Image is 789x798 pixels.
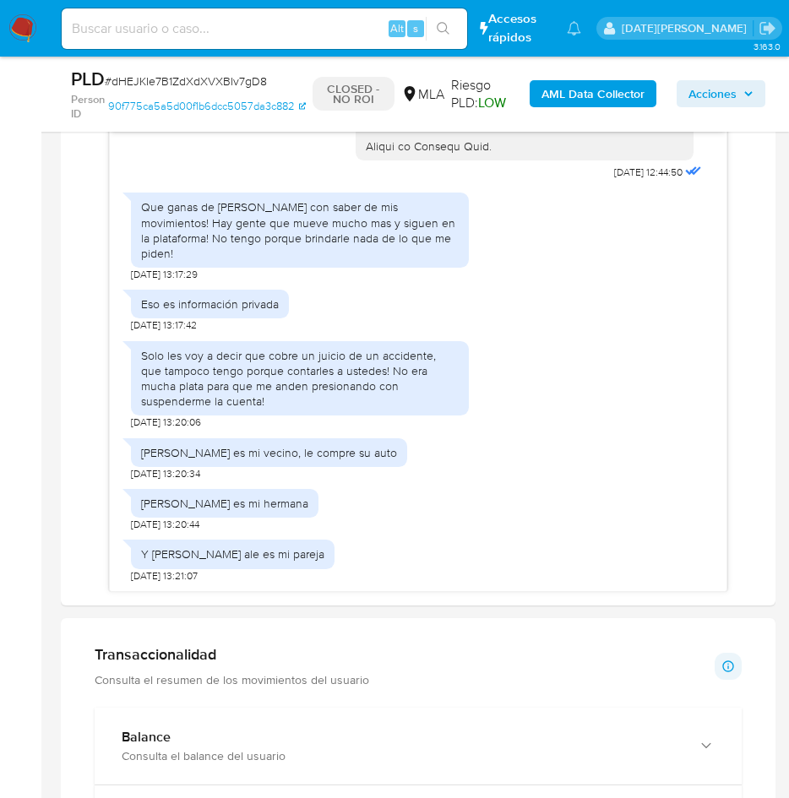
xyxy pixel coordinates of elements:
[426,17,460,41] button: search-icon
[622,20,753,36] p: lucia.neglia@mercadolibre.com
[413,20,418,36] span: s
[688,80,737,107] span: Acciones
[451,76,523,112] span: Riesgo PLD:
[567,21,581,35] a: Notificaciones
[131,467,200,480] span: [DATE] 13:20:34
[141,496,308,511] div: [PERSON_NAME] es mi hermana
[754,40,781,53] span: 3.163.0
[614,166,683,179] span: [DATE] 12:44:50
[62,18,467,40] input: Buscar usuario o caso...
[131,318,197,332] span: [DATE] 13:17:42
[390,20,404,36] span: Alt
[313,77,394,111] p: CLOSED - NO ROI
[131,569,198,583] span: [DATE] 13:21:07
[541,80,645,107] b: AML Data Collector
[530,80,656,107] button: AML Data Collector
[478,93,506,112] span: LOW
[131,518,199,531] span: [DATE] 13:20:44
[131,268,198,281] span: [DATE] 13:17:29
[759,19,776,37] a: Salir
[131,415,201,429] span: [DATE] 13:20:06
[401,85,444,104] div: MLA
[488,10,550,46] span: Accesos rápidos
[677,80,765,107] button: Acciones
[141,445,397,460] div: [PERSON_NAME] es mi vecino, le compre su auto
[108,92,306,122] a: 90f775ca5a5d00f1b6dcc5057da3c882
[141,546,324,562] div: Y [PERSON_NAME] ale es mi pareja
[141,296,279,312] div: Eso es información privada
[141,199,459,261] div: Que ganas de [PERSON_NAME] con saber de mis movimientos! Hay gente que mueve mucho mas y siguen e...
[71,65,105,92] b: PLD
[141,348,459,410] div: Solo les voy a decir que cobre un juicio de un accidente, que tampoco tengo porque contarles a us...
[105,73,267,90] span: # dHEJKIe7B1ZdXdXVXBIv7gD8
[71,92,105,122] b: Person ID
